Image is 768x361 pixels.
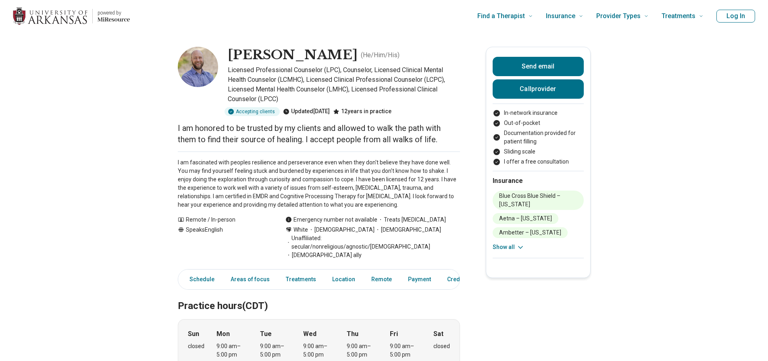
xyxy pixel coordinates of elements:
[493,176,584,186] h2: Insurance
[375,226,441,234] span: [DEMOGRAPHIC_DATA]
[216,329,230,339] strong: Mon
[285,234,460,251] span: Unaffiliated: secular/nonreligious/agnostic/[DEMOGRAPHIC_DATA]
[477,10,525,22] span: Find a Therapist
[281,271,321,288] a: Treatments
[546,10,575,22] span: Insurance
[596,10,641,22] span: Provider Types
[188,342,204,351] div: closed
[433,329,443,339] strong: Sat
[662,10,695,22] span: Treatments
[333,107,391,116] div: 12 years in practice
[493,119,584,127] li: Out-of-pocket
[216,342,248,359] div: 9:00 am – 5:00 pm
[260,342,291,359] div: 9:00 am – 5:00 pm
[366,271,397,288] a: Remote
[493,213,558,224] li: Aetna – [US_STATE]
[228,65,460,104] p: Licensed Professional Counselor (LPC), Counselor, Licensed Clinical Mental Health Counselor (LCMH...
[390,342,421,359] div: 9:00 am – 5:00 pm
[493,109,584,117] li: In-network insurance
[433,342,450,351] div: closed
[716,10,755,23] button: Log In
[493,158,584,166] li: I offer a free consultation
[13,3,130,29] a: Home page
[493,147,584,156] li: Sliding scale
[493,191,584,210] li: Blue Cross Blue Shield – [US_STATE]
[308,226,375,234] span: [DEMOGRAPHIC_DATA]
[178,226,269,259] div: Speaks English
[442,271,483,288] a: Credentials
[178,280,460,313] h2: Practice hours (CDT)
[327,271,360,288] a: Location
[260,329,272,339] strong: Tue
[303,342,334,359] div: 9:00 am – 5:00 pm
[493,243,524,251] button: Show all
[226,271,275,288] a: Areas of focus
[303,329,316,339] strong: Wed
[403,271,436,288] a: Payment
[188,329,199,339] strong: Sun
[178,122,460,145] p: I am honored to be trusted by my clients and allowed to walk the path with them to find their sou...
[493,57,584,76] button: Send email
[285,216,377,224] div: Emergency number not available
[285,251,362,259] span: [DEMOGRAPHIC_DATA] ally
[493,109,584,166] ul: Payment options
[225,107,280,116] div: Accepting clients
[361,50,400,60] p: ( He/Him/His )
[98,10,130,16] p: powered by
[283,107,330,116] div: Updated [DATE]
[390,329,398,339] strong: Fri
[178,158,460,209] p: I am fascinated with peoples resilience and perseverance even when they don't believe they have d...
[293,226,308,234] span: White
[493,129,584,146] li: Documentation provided for patient filling
[178,47,218,87] img: Eric Dingler, Licensed Professional Counselor (LPC)
[493,79,584,99] button: Callprovider
[377,216,446,224] span: Treats [MEDICAL_DATA]
[347,342,378,359] div: 9:00 am – 5:00 pm
[178,216,269,224] div: Remote / In-person
[180,271,219,288] a: Schedule
[347,329,358,339] strong: Thu
[228,47,358,64] h1: [PERSON_NAME]
[493,227,568,238] li: Ambetter – [US_STATE]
